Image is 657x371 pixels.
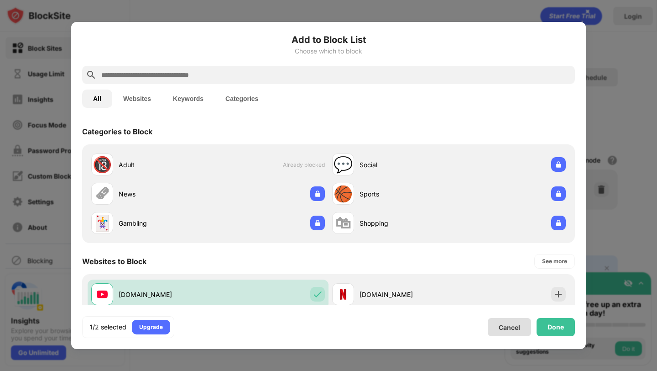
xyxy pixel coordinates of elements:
div: Websites to Block [82,257,146,266]
div: News [119,189,208,199]
div: Sports [360,189,449,199]
div: 💬 [334,155,353,174]
h6: Add to Block List [82,33,575,47]
div: 🛍 [335,214,351,233]
span: Already blocked [283,161,325,168]
div: 🔞 [93,155,112,174]
div: Shopping [360,218,449,228]
button: Keywords [162,90,214,108]
div: Upgrade [139,323,163,332]
div: Categories to Block [82,127,152,136]
button: All [82,90,112,108]
button: Categories [214,90,269,108]
div: Choose which to block [82,48,575,55]
div: Gambling [119,218,208,228]
div: [DOMAIN_NAME] [119,290,208,299]
div: Done [547,323,564,331]
img: favicons [338,289,349,300]
div: 🏀 [334,185,353,203]
div: Adult [119,160,208,170]
div: 🗞 [94,185,110,203]
img: favicons [97,289,108,300]
div: [DOMAIN_NAME] [360,290,449,299]
div: See more [542,257,567,266]
button: Websites [112,90,162,108]
div: Social [360,160,449,170]
div: Cancel [499,323,520,331]
img: search.svg [86,69,97,80]
div: 1/2 selected [90,323,126,332]
div: 🃏 [93,214,112,233]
